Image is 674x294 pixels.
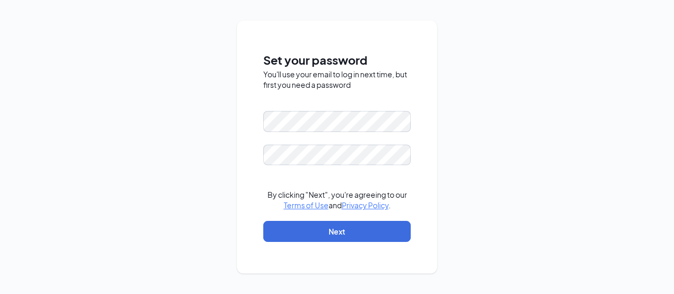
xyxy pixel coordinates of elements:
a: Privacy Policy [342,200,389,210]
a: Terms of Use [284,200,329,210]
div: You'll use your email to log in next time, but first you need a password [263,69,411,90]
div: By clicking "Next", you're agreeing to our and . [263,189,411,210]
button: Next [263,221,411,242]
span: Set your password [263,51,411,69]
